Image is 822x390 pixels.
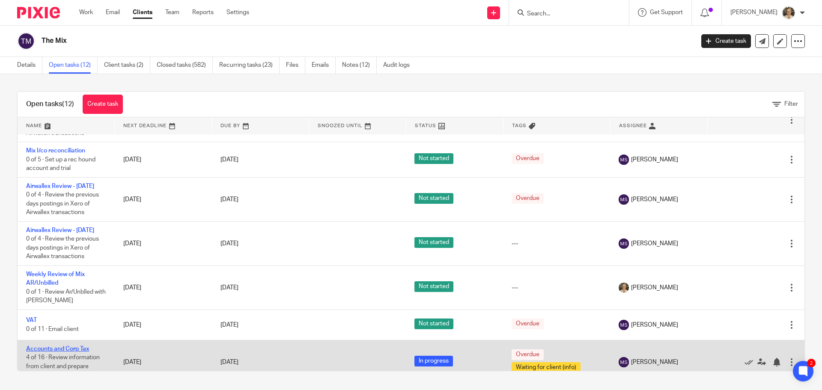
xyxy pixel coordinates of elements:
img: svg%3E [619,238,629,249]
a: Audit logs [383,57,416,74]
img: Pixie [17,7,60,18]
td: [DATE] [115,177,212,221]
span: Not started [414,193,453,204]
img: svg%3E [17,32,35,50]
span: Filter [784,101,798,107]
span: 0 of 5 · Set up a rec hound account and trial [26,157,95,172]
img: svg%3E [619,357,629,367]
a: Clients [133,8,152,17]
a: Client tasks (2) [104,57,150,74]
a: Team [165,8,179,17]
td: [DATE] [115,221,212,265]
a: Email [106,8,120,17]
img: Pete%20with%20glasses.jpg [619,283,629,293]
a: Open tasks (12) [49,57,98,74]
span: [DATE] [220,285,238,291]
div: --- [512,283,602,292]
span: [PERSON_NAME] [631,195,678,204]
td: [DATE] [115,340,212,384]
span: Snoozed Until [318,123,363,128]
span: Overdue [512,319,544,329]
img: svg%3E [619,194,629,205]
a: VAT [26,317,37,323]
td: [DATE] [115,142,212,177]
img: svg%3E [619,155,629,165]
span: [DATE] [220,241,238,247]
a: Reports [192,8,214,17]
h2: The Mix [42,36,559,45]
span: 4 of 16 · Review information from client and prepare accounts [26,355,100,378]
td: [DATE] [115,265,212,310]
span: [PERSON_NAME] [631,358,678,366]
a: Emails [312,57,336,74]
div: --- [512,239,602,248]
a: Weekly Review of Mix AR/Unbilled [26,271,85,286]
span: [PERSON_NAME] [631,283,678,292]
span: 0 of 11 · Email client [26,326,79,332]
span: Not started [414,153,453,164]
span: Overdue [512,193,544,204]
img: Pete%20with%20glasses.jpg [782,6,795,20]
span: [DATE] [220,322,238,328]
a: Airwallex Review - [DATE] [26,183,94,189]
a: Accounts and Corp Tax [26,346,89,352]
a: Mark as done [745,358,757,366]
a: Recurring tasks (23) [219,57,280,74]
span: In progress [414,356,453,366]
span: Tags [512,123,527,128]
span: 0 of 4 · Review the previous days postings in Xero of Airwallex transactions [26,192,99,215]
span: 0 of 1 · Review Ar/Unblled with [PERSON_NAME] [26,289,106,304]
span: Overdue [512,349,544,360]
a: Mix I/co reconciliation [26,148,85,154]
h1: Open tasks [26,100,74,109]
span: 0 of 4 · Review the previous days postings in Xero of Airwallex transactions [26,236,99,259]
span: Not started [414,237,453,248]
span: Not started [414,281,453,292]
a: Notes (12) [342,57,377,74]
span: [DATE] [220,359,238,365]
span: [PERSON_NAME] [631,239,678,248]
a: Settings [226,8,249,17]
span: Overdue [512,153,544,164]
div: 2 [807,359,816,367]
span: Status [415,123,436,128]
a: Create task [83,95,123,114]
span: [DATE] [220,157,238,163]
span: Waiting for client (info) [512,362,581,373]
a: Create task [701,34,751,48]
a: Work [79,8,93,17]
span: [DATE] [220,196,238,202]
span: Not started [414,319,453,329]
span: [PERSON_NAME] [631,321,678,329]
span: Get Support [650,9,683,15]
span: (12) [62,101,74,107]
a: Files [286,57,305,74]
a: Closed tasks (582) [157,57,213,74]
img: svg%3E [619,320,629,330]
td: [DATE] [115,310,212,340]
a: Airwallex Review - [DATE] [26,227,94,233]
a: Details [17,57,42,74]
span: [PERSON_NAME] [631,155,678,164]
p: [PERSON_NAME] [730,8,777,17]
input: Search [526,10,603,18]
